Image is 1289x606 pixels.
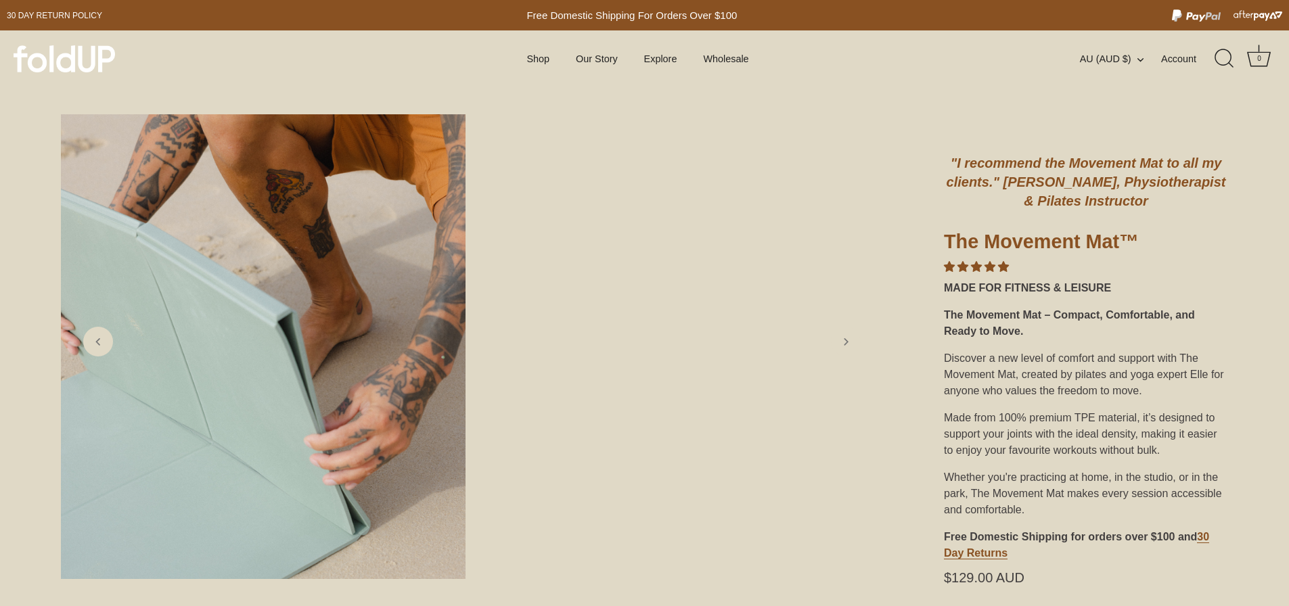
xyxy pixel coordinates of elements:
[1252,52,1266,66] div: 0
[83,327,113,356] a: Previous slide
[1080,53,1158,65] button: AU (AUD $)
[493,46,782,72] div: Primary navigation
[944,229,1228,259] h1: The Movement Mat™
[692,46,761,72] a: Wholesale
[947,156,1226,208] em: "I recommend the Movement Mat to all my clients." [PERSON_NAME], Physiotherapist & Pilates Instru...
[944,282,1111,294] strong: MADE FOR FITNESS & LEISURE
[515,46,561,72] a: Shop
[944,572,1024,583] span: $129.00 AUD
[564,46,629,72] a: Our Story
[1210,44,1240,74] a: Search
[944,404,1228,464] div: Made from 100% premium TPE material, it’s designed to support your joints with the ideal density,...
[831,327,861,356] a: Next slide
[944,345,1228,404] div: Discover a new level of comfort and support with The Movement Mat, created by pilates and yoga ex...
[944,464,1228,523] div: Whether you're practicing at home, in the studio, or in the park, The Movement Mat makes every se...
[944,302,1228,345] div: The Movement Mat – Compact, Comfortable, and Ready to Move.
[7,7,102,24] a: 30 day Return policy
[944,531,1197,542] strong: Free Domestic Shipping for orders over $100 and
[1161,51,1220,67] a: Account
[632,46,688,72] a: Explore
[944,261,1009,273] span: 4.84 stars
[1244,44,1274,74] a: Cart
